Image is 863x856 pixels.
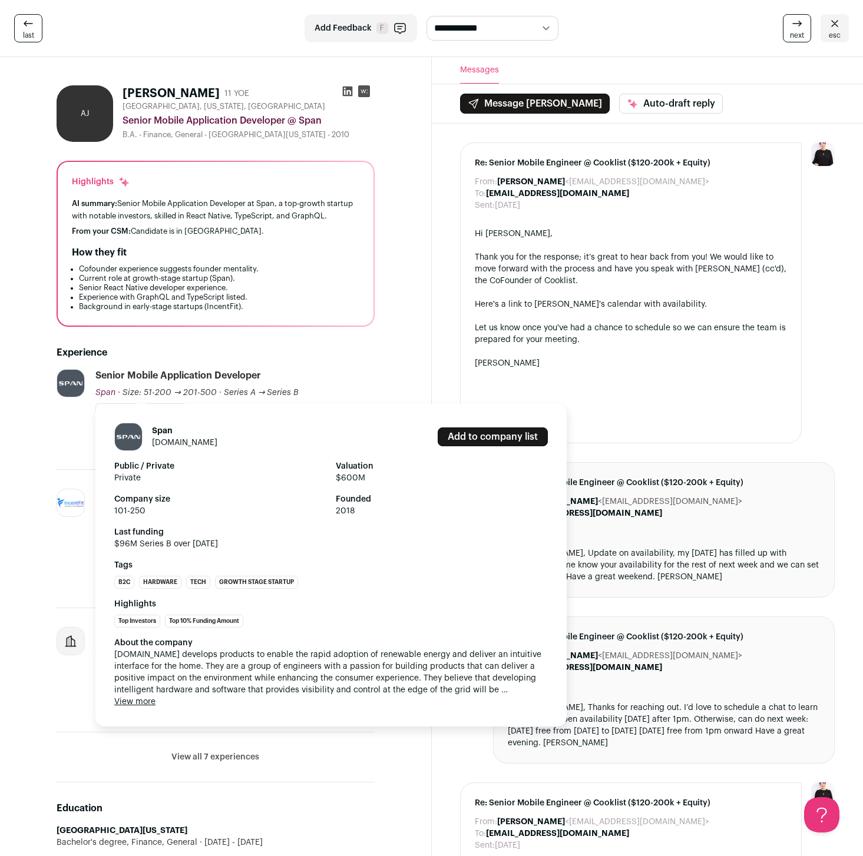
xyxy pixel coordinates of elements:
[315,22,372,34] span: Add Feedback
[95,369,261,382] div: Senior Mobile Application Developer
[123,102,325,111] span: [GEOGRAPHIC_DATA], [US_STATE], [GEOGRAPHIC_DATA]
[336,505,548,517] span: 2018
[114,576,134,589] li: B2C
[376,22,388,34] span: F
[811,142,835,166] img: 9240684-medium_jpg
[475,188,486,200] dt: To:
[197,837,263,848] span: [DATE] - [DATE]
[811,782,835,806] img: 9240684-medium_jpg
[519,663,662,672] b: [EMAIL_ADDRESS][DOMAIN_NAME]
[475,828,486,840] dt: To:
[790,31,804,40] span: next
[224,389,299,397] span: Series A → Series B
[72,245,127,260] h2: How they fit
[783,14,811,42] a: next
[165,615,243,628] li: Top 10% Funding Amount
[219,387,221,399] span: ·
[495,840,520,851] dd: [DATE]
[72,197,359,222] div: Senior Mobile Application Developer at Span, a top-growth startup with notable investors, skilled...
[57,497,84,508] img: 0b0ad094a2324fe0d326a8ee43b1cdeb173e55dad48b6850d8f9c1f7860bf561.jpg
[123,130,375,140] div: B.A. - Finance, General - [GEOGRAPHIC_DATA][US_STATE] - 2010
[497,818,565,826] b: [PERSON_NAME]
[171,751,259,763] button: View all 7 experiences
[57,801,375,815] h2: Education
[23,31,34,40] span: last
[114,696,156,708] button: View more
[114,538,548,550] span: $96M Series B over [DATE]
[139,576,181,589] li: Hardware
[497,178,565,186] b: [PERSON_NAME]
[508,477,821,489] span: Re: Senior Mobile Engineer @ Cooklist ($120-200k + Equity)
[519,509,662,517] b: [EMAIL_ADDRESS][DOMAIN_NAME]
[530,650,742,662] dd: <[EMAIL_ADDRESS][DOMAIN_NAME]>
[57,628,84,655] img: company-logo-placeholder-414d4e2ec0e2ddebbe968bf319fdfe5acfe0c9b87f798d344e800bc9a89632a0.png
[438,427,548,446] a: Add to company list
[79,302,359,311] li: Background in early-stage startups (IncentFit).
[114,559,548,571] strong: Tags
[475,228,788,240] div: Hi [PERSON_NAME],
[460,94,610,114] button: Message [PERSON_NAME]
[475,357,788,369] div: [PERSON_NAME]
[123,114,375,128] div: Senior Mobile Application Developer @ Span
[475,200,495,211] dt: Sent:
[460,57,499,84] button: Messages
[114,615,160,628] li: Top Investors
[57,85,113,142] div: AJ
[152,425,217,437] h1: Span
[118,389,217,397] span: · Size: 51-200 → 201-500
[14,14,42,42] a: last
[475,176,497,188] dt: From:
[115,423,142,450] img: 481dd2fd734666153fd5351c216a5d7ac69c72da2755ee7a293c5c41de8c39f5.jpg
[57,346,375,360] h2: Experience
[804,797,839,832] iframe: Help Scout Beacon - Open
[224,88,249,99] div: 11 YOE
[475,840,495,851] dt: Sent:
[336,472,548,484] span: $600M
[114,472,326,484] span: Private
[475,300,707,308] a: Here's a link to [PERSON_NAME]'s calendar with availability.
[114,598,548,610] strong: Highlights
[508,702,821,749] div: Hi [PERSON_NAME], Thanks for reaching out. I’d love to schedule a chat to learn more. I have open...
[829,31,841,40] span: esc
[72,227,359,236] div: Candidate is in [GEOGRAPHIC_DATA].
[215,576,298,589] li: Growth Stage Startup
[486,830,629,838] b: [EMAIL_ADDRESS][DOMAIN_NAME]
[336,493,548,505] strong: Founded
[57,837,375,848] div: Bachelor's degree, Finance, General
[508,548,821,583] div: Hi [PERSON_NAME], Update on availability, my [DATE] has filled up with meetings. Let me know your...
[475,797,788,809] span: Re: Senior Mobile Engineer @ Cooklist ($120-200k + Equity)
[305,14,417,42] button: Add Feedback F
[186,576,210,589] li: Tech
[72,176,130,188] div: Highlights
[79,274,359,283] li: Current role at growth-stage startup (Span).
[123,85,220,102] h1: [PERSON_NAME]
[475,322,788,346] div: Let us know once you've had a chance to schedule so we can ensure the team is prepared for your m...
[114,649,548,696] span: [DOMAIN_NAME] develops products to enable the rapid adoption of renewable energy and deliver an i...
[95,389,115,397] span: Span
[821,14,849,42] a: esc
[486,190,629,198] b: [EMAIL_ADDRESS][DOMAIN_NAME]
[508,631,821,643] span: Re: Senior Mobile Engineer @ Cooklist ($120-200k + Equity)
[79,264,359,274] li: Cofounder experience suggests founder mentality.
[72,200,117,207] span: AI summary:
[497,176,709,188] dd: <[EMAIL_ADDRESS][DOMAIN_NAME]>
[114,526,548,538] strong: Last funding
[114,637,548,649] div: About the company
[114,460,326,472] strong: Public / Private
[475,157,788,169] span: Re: Senior Mobile Engineer @ Cooklist ($120-200k + Equity)
[495,200,520,211] dd: [DATE]
[152,439,217,447] a: [DOMAIN_NAME]
[497,816,709,828] dd: <[EMAIL_ADDRESS][DOMAIN_NAME]>
[79,283,359,293] li: Senior React Native developer experience.
[57,370,84,397] img: 481dd2fd734666153fd5351c216a5d7ac69c72da2755ee7a293c5c41de8c39f5.jpg
[475,816,497,828] dt: From:
[57,827,187,835] strong: [GEOGRAPHIC_DATA][US_STATE]
[619,94,723,114] button: Auto-draft reply
[72,227,131,235] span: From your CSM:
[114,493,326,505] strong: Company size
[336,460,548,472] strong: Valuation
[530,496,742,507] dd: <[EMAIL_ADDRESS][DOMAIN_NAME]>
[114,505,326,517] span: 101-250
[475,251,788,287] div: Thank you for the response; it’s great to hear back from you! We would like to move forward with ...
[79,293,359,302] li: Experience with GraphQL and TypeScript listed.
